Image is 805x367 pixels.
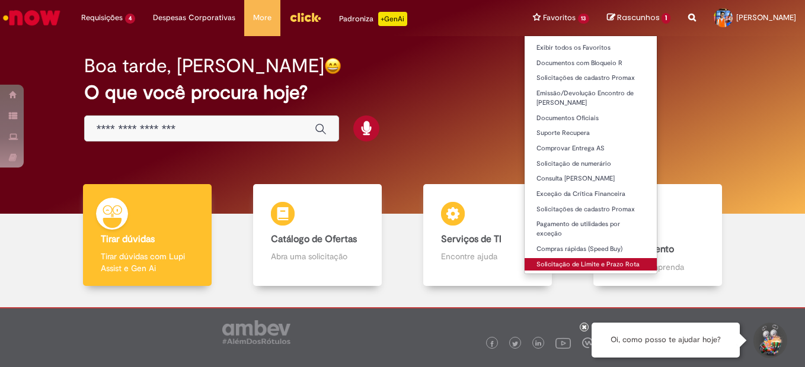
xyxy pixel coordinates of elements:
[525,172,657,185] a: Consulta [PERSON_NAME]
[555,335,571,350] img: logo_footer_youtube.png
[271,233,357,245] b: Catálogo de Ofertas
[101,250,194,274] p: Tirar dúvidas com Lupi Assist e Gen Ai
[378,12,407,26] p: +GenAi
[592,323,740,358] div: Oi, como posso te ajudar hoje?
[222,320,290,344] img: logo_footer_ambev_rotulo_gray.png
[525,218,657,240] a: Pagamento de utilidades por exceção
[525,41,657,54] a: Exibir todos os Favoritos
[153,12,235,24] span: Despesas Corporativas
[84,82,721,103] h2: O que você procura hoje?
[271,250,364,262] p: Abra uma solicitação
[525,188,657,201] a: Exceção da Crítica Financeira
[524,36,658,274] ul: Favoritos
[441,233,501,245] b: Serviços de TI
[611,261,704,273] p: Consulte e aprenda
[543,12,576,24] span: Favoritos
[582,337,593,348] img: logo_footer_workplace.png
[232,184,402,286] a: Catálogo de Ofertas Abra uma solicitação
[525,258,657,271] a: Solicitação de Limite e Prazo Rota
[324,57,341,75] img: happy-face.png
[525,243,657,256] a: Compras rápidas (Speed Buy)
[489,341,495,347] img: logo_footer_facebook.png
[578,14,590,24] span: 13
[736,12,796,22] span: [PERSON_NAME]
[607,12,670,24] a: Rascunhos
[512,341,518,347] img: logo_footer_twitter.png
[525,87,657,109] a: Emissão/Devolução Encontro de [PERSON_NAME]
[525,142,657,155] a: Comprovar Entrega AS
[525,72,657,85] a: Solicitações de cadastro Promax
[339,12,407,26] div: Padroniza
[525,57,657,70] a: Documentos com Bloqueio R
[253,12,271,24] span: More
[101,233,155,245] b: Tirar dúvidas
[81,12,123,24] span: Requisições
[125,14,135,24] span: 4
[84,56,324,76] h2: Boa tarde, [PERSON_NAME]
[525,127,657,140] a: Suporte Recupera
[662,13,670,24] span: 1
[441,250,534,262] p: Encontre ajuda
[535,340,541,347] img: logo_footer_linkedin.png
[573,184,743,286] a: Base de Conhecimento Consulte e aprenda
[525,112,657,125] a: Documentos Oficiais
[289,8,321,26] img: click_logo_yellow_360x200.png
[752,323,787,358] button: Iniciar Conversa de Suporte
[617,12,660,23] span: Rascunhos
[525,157,657,170] a: Solicitação de numerário
[402,184,573,286] a: Serviços de TI Encontre ajuda
[1,6,62,30] img: ServiceNow
[525,203,657,216] a: Solicitações de cadastro Promax
[62,184,232,286] a: Tirar dúvidas Tirar dúvidas com Lupi Assist e Gen Ai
